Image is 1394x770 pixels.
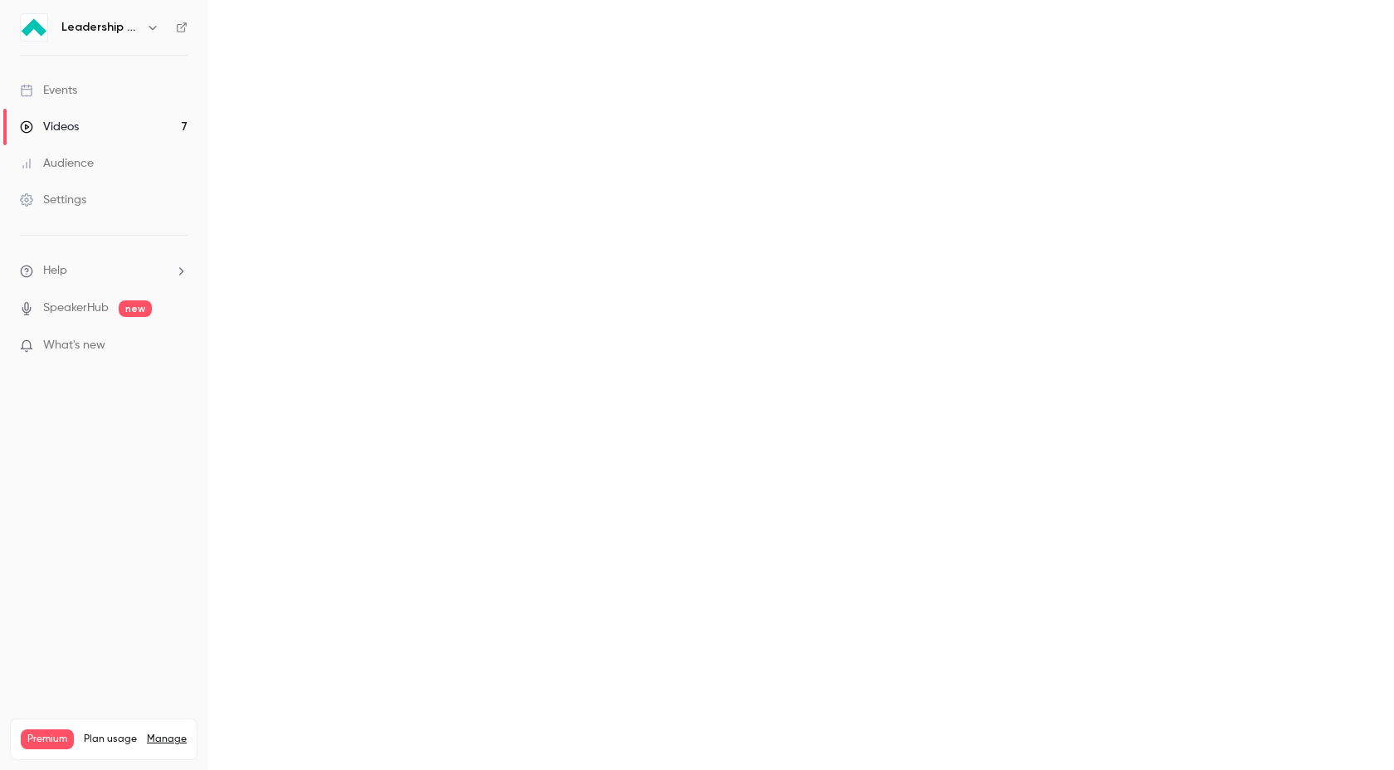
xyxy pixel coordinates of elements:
div: Events [20,82,77,99]
h6: Leadership Strategies [61,19,139,36]
span: Plan usage [84,733,137,746]
a: SpeakerHub [43,300,109,317]
div: Settings [20,192,86,208]
span: Help [43,262,67,280]
a: Manage [147,733,187,746]
span: What's new [43,337,105,354]
div: Audience [20,155,94,172]
img: Leadership Strategies [21,14,47,41]
span: Premium [21,729,74,749]
li: help-dropdown-opener [20,262,188,280]
span: new [119,300,152,317]
div: Videos [20,119,79,135]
